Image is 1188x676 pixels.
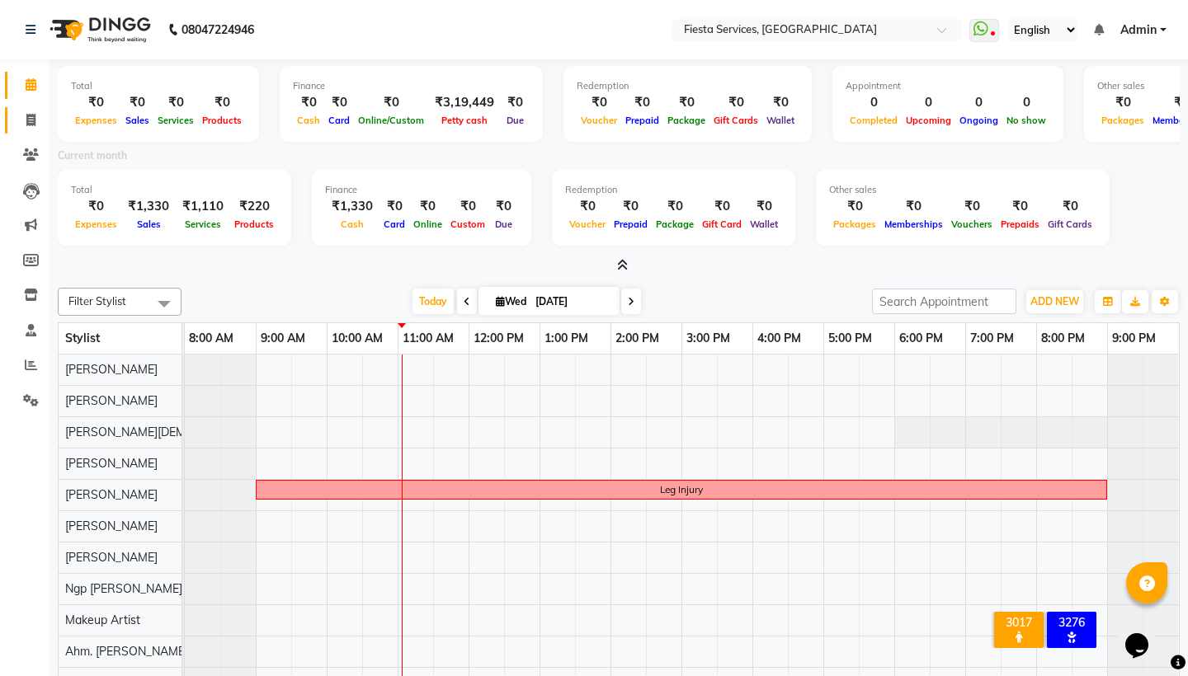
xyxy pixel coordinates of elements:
[71,218,121,230] span: Expenses
[895,326,947,350] a: 6:00 PM
[997,218,1044,230] span: Prepaids
[65,331,100,345] span: Stylist
[1119,610,1171,660] iframe: chat widget
[846,115,902,126] span: Completed
[846,93,902,112] div: 0
[65,613,140,627] span: Makeup Artist
[58,148,127,163] label: Current month
[502,115,528,126] span: Due
[652,218,698,230] span: Package
[565,197,610,216] div: ₹0
[753,326,805,350] a: 4:00 PM
[682,326,734,350] a: 3:00 PM
[872,289,1016,314] input: Search Appointment
[1120,21,1157,39] span: Admin
[709,115,762,126] span: Gift Cards
[902,115,955,126] span: Upcoming
[181,218,225,230] span: Services
[610,218,652,230] span: Prepaid
[1097,115,1148,126] span: Packages
[846,79,1050,93] div: Appointment
[65,644,188,659] span: Ahm. [PERSON_NAME]
[955,93,1002,112] div: 0
[198,93,246,112] div: ₹0
[337,218,368,230] span: Cash
[829,218,880,230] span: Packages
[565,218,610,230] span: Voucher
[328,326,387,350] a: 10:00 AM
[324,115,354,126] span: Card
[398,326,458,350] a: 11:00 AM
[746,218,782,230] span: Wallet
[71,115,121,126] span: Expenses
[379,197,409,216] div: ₹0
[663,115,709,126] span: Package
[185,326,238,350] a: 8:00 AM
[181,7,254,53] b: 08047224946
[354,115,428,126] span: Online/Custom
[437,115,492,126] span: Petty cash
[663,93,709,112] div: ₹0
[565,183,782,197] div: Redemption
[121,115,153,126] span: Sales
[65,393,158,408] span: [PERSON_NAME]
[501,93,530,112] div: ₹0
[660,482,703,497] div: Leg Injury
[230,218,278,230] span: Products
[489,197,518,216] div: ₹0
[966,326,1018,350] a: 7:00 PM
[325,197,379,216] div: ₹1,330
[1002,93,1050,112] div: 0
[153,115,198,126] span: Services
[325,183,518,197] div: Finance
[65,550,158,565] span: [PERSON_NAME]
[746,197,782,216] div: ₹0
[71,79,246,93] div: Total
[762,93,799,112] div: ₹0
[947,218,997,230] span: Vouchers
[68,294,126,307] span: Filter Stylist
[997,615,1040,630] div: 3017
[65,456,158,471] span: [PERSON_NAME]
[1050,615,1093,630] div: 3276
[133,218,165,230] span: Sales
[446,197,489,216] div: ₹0
[71,183,278,197] div: Total
[379,218,409,230] span: Card
[153,93,198,112] div: ₹0
[428,93,501,112] div: ₹3,19,449
[577,93,621,112] div: ₹0
[121,197,176,216] div: ₹1,330
[1026,290,1083,313] button: ADD NEW
[293,115,324,126] span: Cash
[955,115,1002,126] span: Ongoing
[65,362,158,377] span: [PERSON_NAME]
[762,115,799,126] span: Wallet
[412,289,454,314] span: Today
[446,218,489,230] span: Custom
[709,93,762,112] div: ₹0
[1044,197,1096,216] div: ₹0
[65,487,158,502] span: [PERSON_NAME]
[176,197,230,216] div: ₹1,110
[611,326,663,350] a: 2:00 PM
[577,115,621,126] span: Voucher
[293,79,530,93] div: Finance
[409,197,446,216] div: ₹0
[1037,326,1089,350] a: 8:00 PM
[1108,326,1160,350] a: 9:00 PM
[829,197,880,216] div: ₹0
[824,326,876,350] a: 5:00 PM
[698,197,746,216] div: ₹0
[42,7,155,53] img: logo
[1002,115,1050,126] span: No show
[65,425,286,439] span: [PERSON_NAME][DEMOGRAPHIC_DATA]
[1030,295,1079,307] span: ADD NEW
[198,115,246,126] span: Products
[829,183,1096,197] div: Other sales
[577,79,799,93] div: Redemption
[469,326,528,350] a: 12:00 PM
[230,197,278,216] div: ₹220
[621,115,663,126] span: Prepaid
[257,326,309,350] a: 9:00 AM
